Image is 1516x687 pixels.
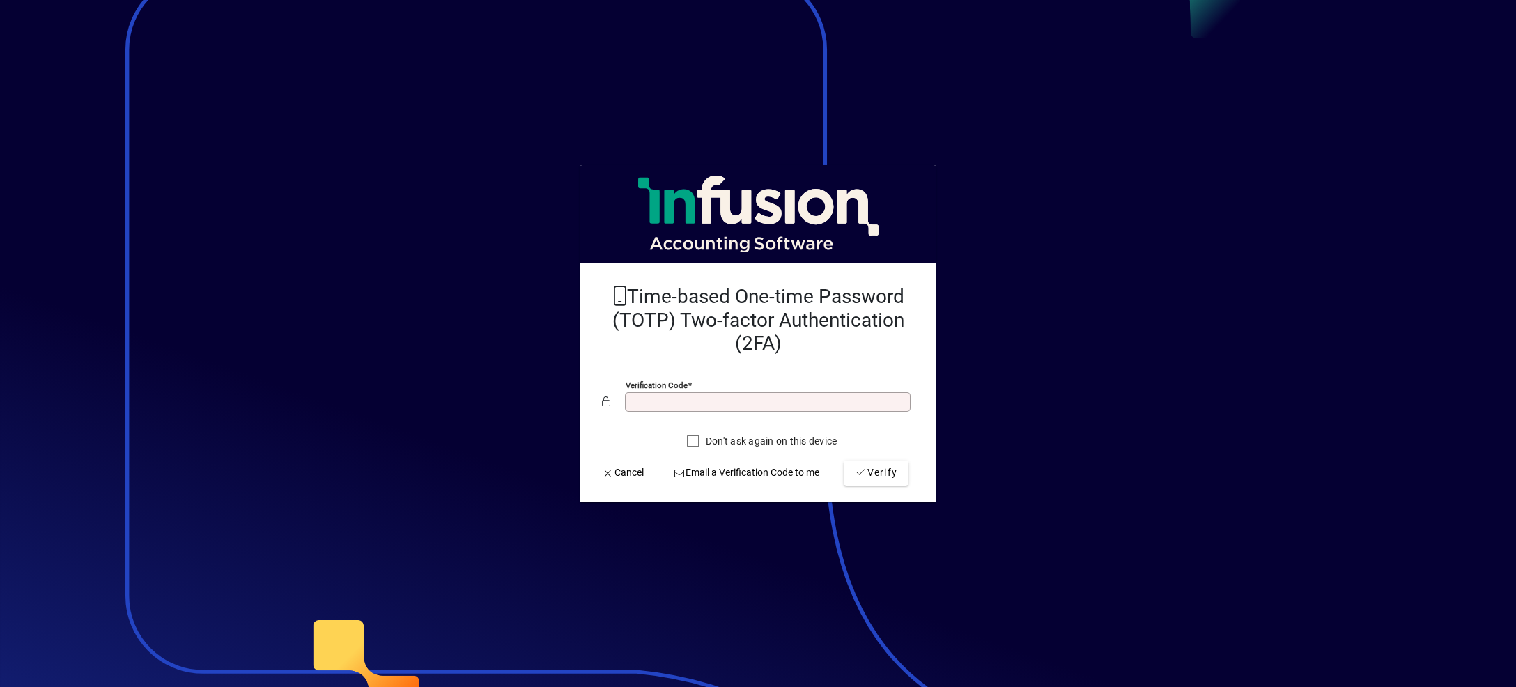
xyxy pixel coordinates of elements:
[703,434,837,448] label: Don't ask again on this device
[855,465,897,480] span: Verify
[596,461,649,486] button: Cancel
[602,465,644,480] span: Cancel
[674,465,820,480] span: Email a Verification Code to me
[626,380,688,390] mat-label: Verification code
[668,461,826,486] button: Email a Verification Code to me
[602,285,914,355] h2: Time-based One-time Password (TOTP) Two-factor Authentication (2FA)
[844,461,908,486] button: Verify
